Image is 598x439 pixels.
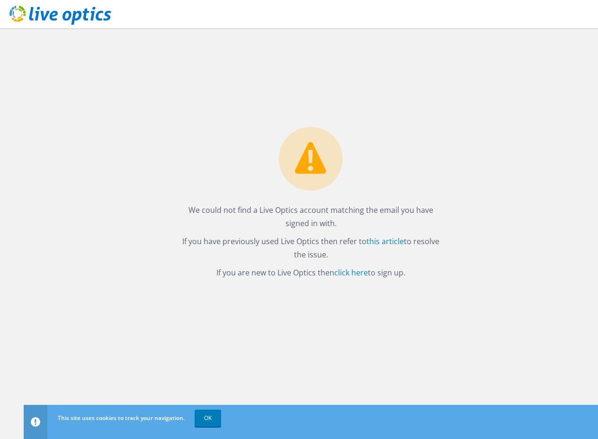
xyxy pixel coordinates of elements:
span: This site uses cookies to track your navigation. [58,414,185,422]
a: click here [334,267,368,278]
a: OK [195,410,221,427]
p: We could not find a Live Optics account matching the email you have signed in with. [177,203,445,230]
p: If you have previously used Live Optics then refer to to resolve the issue. [177,235,445,261]
p: If you are new to Live Optics then to sign up. [177,266,445,279]
a: this article [366,236,404,247]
